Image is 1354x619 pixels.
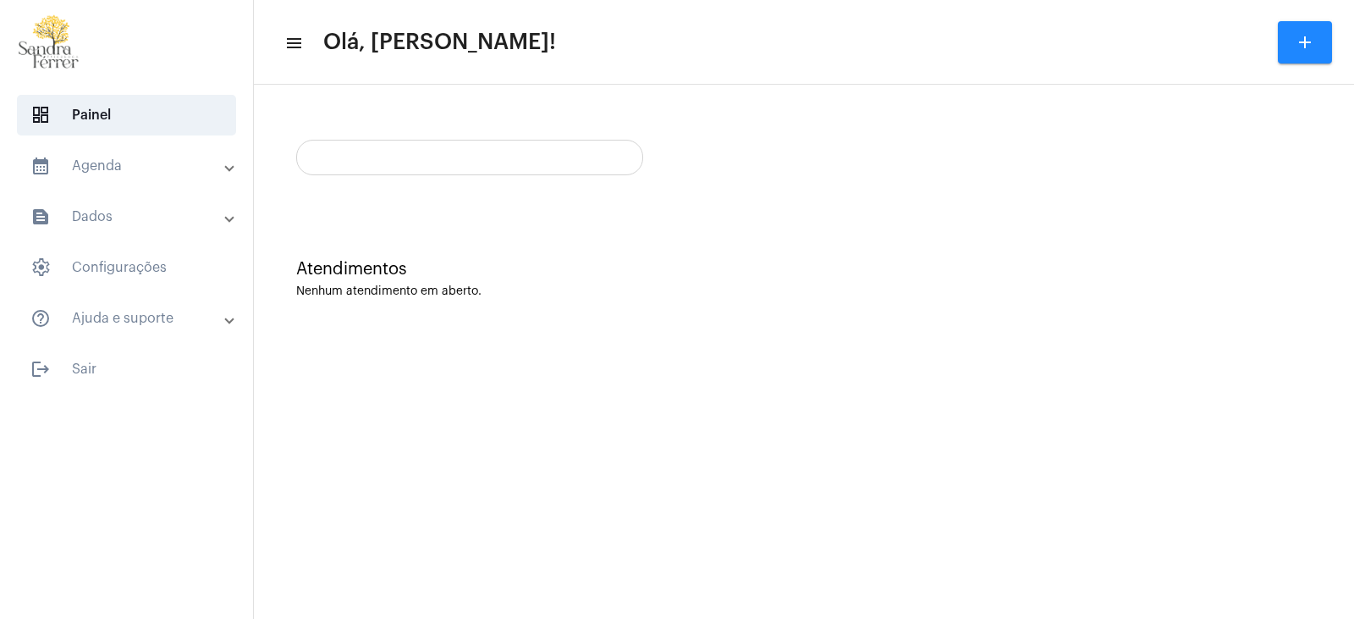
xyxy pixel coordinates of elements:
[10,298,253,339] mat-expansion-panel-header: sidenav iconAjuda e suporte
[30,257,51,278] span: sidenav icon
[30,207,51,227] mat-icon: sidenav icon
[10,196,253,237] mat-expansion-panel-header: sidenav iconDados
[30,359,51,379] mat-icon: sidenav icon
[14,8,85,76] img: 87cae55a-51f6-9edc-6e8c-b06d19cf5cca.png
[30,156,51,176] mat-icon: sidenav icon
[10,146,253,186] mat-expansion-panel-header: sidenav iconAgenda
[17,95,236,135] span: Painel
[30,308,226,329] mat-panel-title: Ajuda e suporte
[323,29,556,56] span: Olá, [PERSON_NAME]!
[30,308,51,329] mat-icon: sidenav icon
[30,156,226,176] mat-panel-title: Agenda
[1295,32,1315,53] mat-icon: add
[296,285,1312,298] div: Nenhum atendimento em aberto.
[17,247,236,288] span: Configurações
[30,105,51,125] span: sidenav icon
[30,207,226,227] mat-panel-title: Dados
[17,349,236,390] span: Sair
[296,260,1312,279] div: Atendimentos
[284,33,301,53] mat-icon: sidenav icon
